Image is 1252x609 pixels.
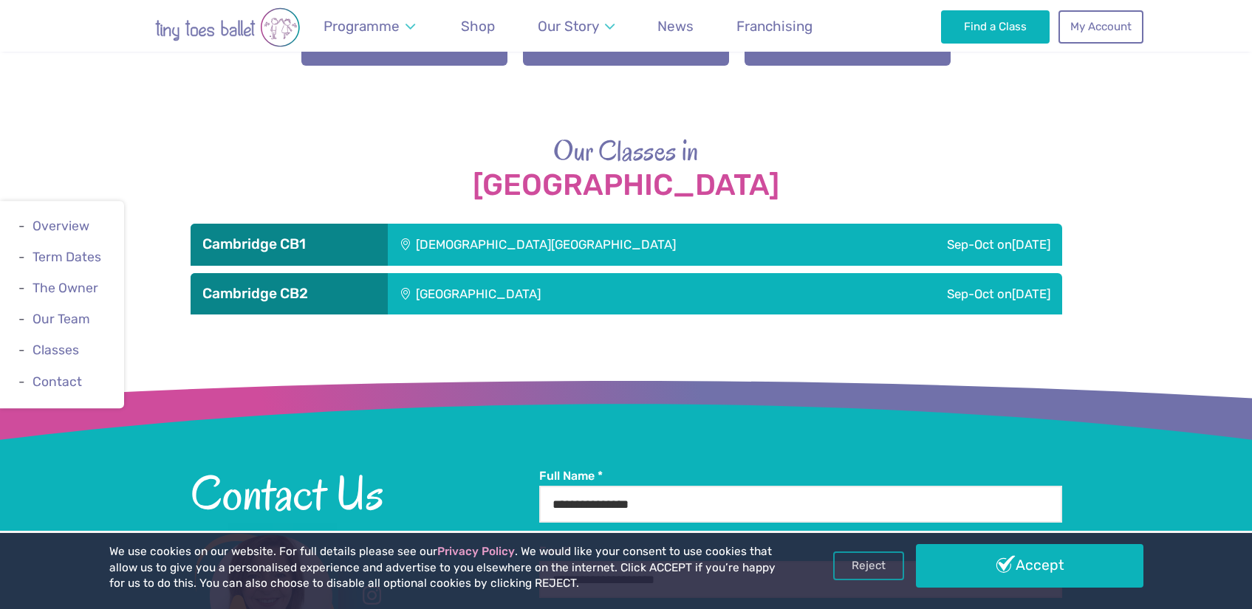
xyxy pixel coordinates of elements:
a: Privacy Policy [437,545,515,558]
label: Full Name * [539,468,1062,484]
div: [DEMOGRAPHIC_DATA][GEOGRAPHIC_DATA] [388,224,861,265]
span: Our Classes in [553,131,699,170]
a: Contact [33,374,82,389]
span: Our Story [538,18,599,35]
a: Our Team [33,312,90,326]
div: Sep-Oct on [861,224,1061,265]
a: News [651,9,701,44]
a: Our Story [530,9,621,44]
a: Shop [454,9,502,44]
a: The Owner [33,281,98,295]
span: Franchising [736,18,813,35]
span: News [657,18,694,35]
a: Overview [33,219,89,233]
img: tiny toes ballet [109,7,346,47]
h3: Cambridge CB2 [202,285,376,303]
strong: [GEOGRAPHIC_DATA] [191,169,1062,202]
div: [GEOGRAPHIC_DATA] [388,273,769,314]
a: Programme [317,9,423,44]
a: Classes [33,343,79,358]
a: Franchising [730,9,820,44]
div: Sep-Oct on [769,273,1062,314]
a: My Account [1058,10,1143,43]
p: We use cookies on our website. For full details please see our . We would like your consent to us... [109,544,781,592]
h2: Contact Us [191,468,539,518]
a: Accept [916,544,1143,587]
span: [DATE] [1012,237,1050,252]
a: Find a Class [941,10,1050,43]
span: Programme [324,18,400,35]
span: Shop [461,18,495,35]
a: Term Dates [33,250,101,264]
span: [DATE] [1012,286,1050,301]
a: Reject [833,551,904,579]
h3: Cambridge CB1 [202,235,376,253]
